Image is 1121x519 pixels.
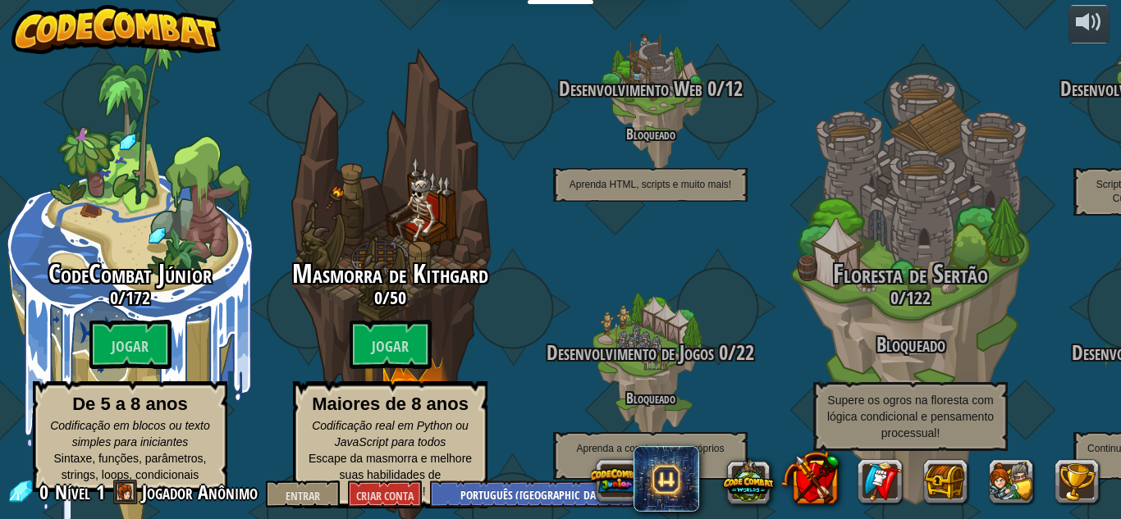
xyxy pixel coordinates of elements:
[576,443,724,468] font: Aprenda a construir seus próprios níveis!
[286,488,320,503] font: Entrar
[356,488,414,503] font: Criar Conta
[390,285,406,310] font: 50
[96,479,105,505] font: 1
[72,394,188,414] font: De 5 a 8 anos
[348,480,422,508] button: Criar Conta
[719,339,728,366] font: 0
[312,394,469,414] font: Maiores de 8 anos
[716,75,725,102] font: /
[626,388,675,407] font: Bloqueado
[374,285,382,310] font: 0
[559,75,702,102] font: Desenvolvimento Web
[312,419,469,448] font: Codificação real em Python ou JavaScript para todos
[48,256,212,291] font: CodeCombat Júnior
[626,124,675,143] font: Bloqueado
[906,285,931,310] font: 122
[112,336,149,357] font: Jogar
[833,256,988,291] font: Floresta de Sertão
[50,419,210,448] font: Codificação em blocos ou texto simples para iniciantes
[266,480,340,508] button: Entrar
[39,479,48,505] font: 0
[890,285,899,310] font: 0
[118,285,126,310] font: /
[547,339,714,366] font: Desenvolvimento de Jogos
[728,339,736,366] font: /
[126,285,150,310] font: 172
[309,452,472,498] font: Escape da masmorra e melhore suas habilidades de programação!
[372,336,409,357] font: Jogar
[110,285,118,310] font: 0
[876,330,945,358] font: Bloqueado
[55,479,90,505] font: Nível
[707,75,716,102] font: 0
[899,285,906,310] font: /
[382,285,390,310] font: /
[736,339,754,366] font: 22
[54,452,207,481] font: Sintaxe, funções, parâmetros, strings, loops, condicionais
[11,5,222,54] img: CodeCombat - Aprenda a programar jogando um jogo
[725,75,743,102] font: 12
[827,394,994,439] font: Supere os ogros na floresta com lógica condicional e pensamento processual!
[570,179,731,190] font: Aprenda HTML, scripts e muito mais!
[1068,5,1110,43] button: Ajuste de volume
[142,479,258,505] font: Jogador Anônimo
[292,256,488,291] font: Masmorra de Kithgard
